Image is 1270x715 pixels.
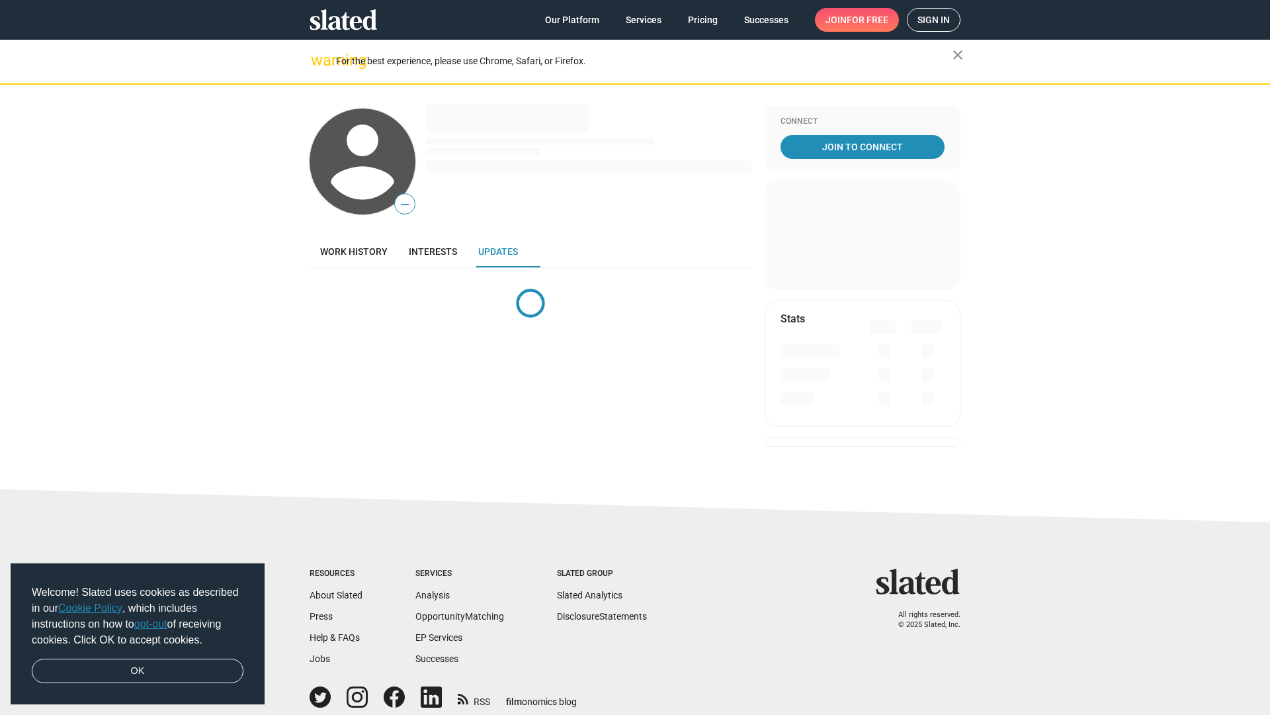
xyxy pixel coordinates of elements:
div: Resources [310,569,362,579]
a: Updates [468,236,529,267]
span: for free [847,8,888,32]
a: Sign in [907,8,960,32]
span: Updates [478,246,518,257]
a: filmonomics blog [506,685,577,708]
span: Pricing [688,8,718,32]
span: Our Platform [545,8,599,32]
a: dismiss cookie message [32,659,243,684]
span: Welcome! Slated uses cookies as described in our , which includes instructions on how to of recei... [32,585,243,648]
a: Successes [415,653,458,664]
span: — [395,196,415,213]
span: film [506,696,522,707]
a: About Slated [310,590,362,600]
a: OpportunityMatching [415,611,504,622]
a: Join To Connect [781,135,945,159]
a: Pricing [677,8,728,32]
div: Services [415,569,504,579]
a: Analysis [415,590,450,600]
mat-icon: warning [311,52,327,68]
div: Connect [781,117,945,127]
a: Our Platform [534,8,610,32]
a: opt-out [134,618,167,630]
a: Successes [734,8,799,32]
a: Jobs [310,653,330,664]
a: Interests [398,236,468,267]
a: Help & FAQs [310,632,360,643]
div: cookieconsent [11,563,265,705]
p: All rights reserved. © 2025 Slated, Inc. [884,610,960,630]
a: Slated Analytics [557,590,622,600]
a: Press [310,611,333,622]
div: Slated Group [557,569,647,579]
span: Interests [409,246,457,257]
span: Join [825,8,888,32]
div: For the best experience, please use Chrome, Safari, or Firefox. [336,52,952,70]
span: Services [626,8,661,32]
a: DisclosureStatements [557,611,647,622]
span: Successes [744,8,788,32]
span: Work history [320,246,388,257]
a: Cookie Policy [58,602,122,614]
a: Services [615,8,672,32]
mat-icon: close [950,47,966,63]
span: Join To Connect [783,135,942,159]
span: Sign in [917,9,950,31]
a: Work history [310,236,398,267]
mat-card-title: Stats [781,312,805,326]
a: Joinfor free [815,8,899,32]
a: EP Services [415,632,462,643]
a: RSS [458,688,490,708]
